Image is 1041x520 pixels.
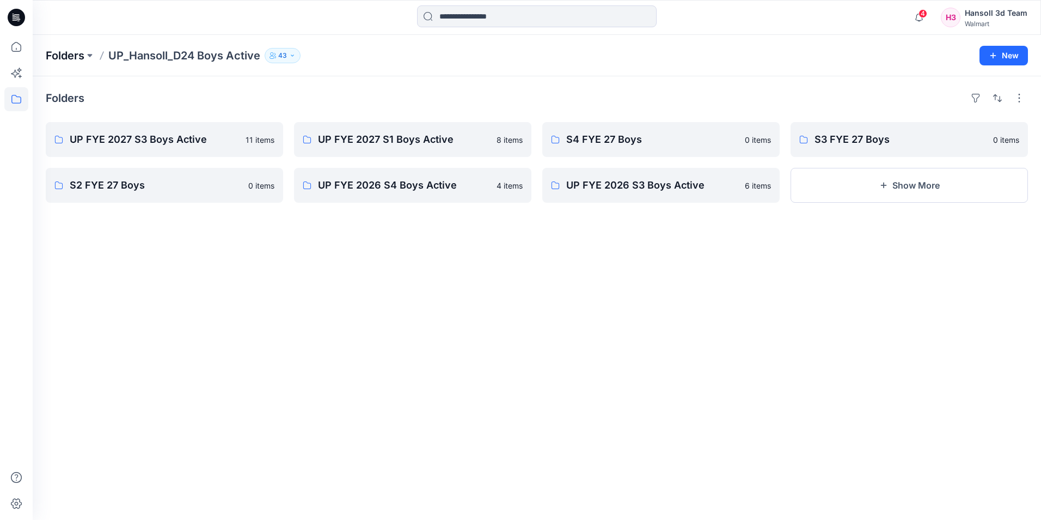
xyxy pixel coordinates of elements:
span: 4 [918,9,927,18]
p: 4 items [497,180,523,191]
a: S2 FYE 27 Boys0 items [46,168,283,203]
a: UP FYE 2026 S4 Boys Active4 items [294,168,531,203]
h4: Folders [46,92,84,105]
p: 11 items [246,134,274,146]
a: S4 FYE 27 Boys0 items [542,122,780,157]
p: 0 items [248,180,274,191]
button: 43 [265,48,301,63]
a: UP FYE 2027 S3 Boys Active11 items [46,122,283,157]
p: UP FYE 2026 S3 Boys Active [566,178,738,193]
a: UP FYE 2027 S1 Boys Active8 items [294,122,531,157]
p: 43 [278,50,287,62]
p: UP FYE 2027 S3 Boys Active [70,132,239,147]
p: UP FYE 2026 S4 Boys Active [318,178,490,193]
p: S2 FYE 27 Boys [70,178,242,193]
a: Folders [46,48,84,63]
div: Walmart [965,20,1027,28]
p: 0 items [745,134,771,146]
button: Show More [791,168,1028,203]
a: UP FYE 2026 S3 Boys Active6 items [542,168,780,203]
button: New [979,46,1028,65]
p: 6 items [745,180,771,191]
p: S4 FYE 27 Boys [566,132,738,147]
p: UP_Hansoll_D24 Boys Active [108,48,260,63]
p: 0 items [993,134,1019,146]
p: UP FYE 2027 S1 Boys Active [318,132,490,147]
div: H3 [941,8,960,27]
a: S3 FYE 27 Boys0 items [791,122,1028,157]
p: S3 FYE 27 Boys [815,132,987,147]
p: 8 items [497,134,523,146]
div: Hansoll 3d Team [965,7,1027,20]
